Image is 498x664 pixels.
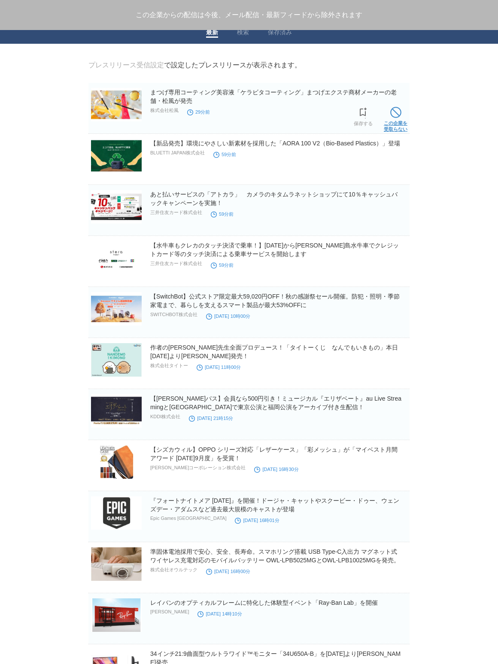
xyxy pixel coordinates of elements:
[150,242,399,257] a: 【水牛車もクレカのタッチ決済で乗車！】[DATE]から[PERSON_NAME]島水牛車でクレジットカード等のタッチ決済による乗車サービスを開始します
[206,314,250,319] time: [DATE] 10時00分
[91,547,142,581] img: 準固体電池採用で安心、安全、長寿命。スマホリング搭載 USB Type-C入出力 マグネット式ワイヤレス充電対応のモバイルバッテリー OWL-LPB5025MGとOWL-LPB10025MGを発売。
[150,107,179,114] p: 株式会社松風
[91,139,142,172] img: 【新品発売】環境にやさしい新素材を採用した「AORA 100 V2（Bio-Based Plastics）」登場
[150,567,197,573] p: 株式会社オウルテック
[268,29,292,38] a: 保存済み
[206,29,218,38] a: 最新
[150,260,202,267] p: 三井住友カード株式会社
[206,569,250,574] time: [DATE] 16時00分
[150,311,197,318] p: SWITCHBOT株式会社
[91,190,142,223] img: あと払いサービスの「アトカラ」 カメラのキタムラネットショップにて10％キャッシュバックキャンペーンを実施！
[211,263,234,268] time: 59分前
[150,140,400,147] a: 【新品発売】環境にやさしい新素材を採用した「AORA 100 V2（Bio-Based Plastics）」登場
[91,496,142,530] img: 『フォートナイトメア 2025』を開催！ドージャ・キャットやスクービー・ドゥー、ウェンズデー・アダムスなど過去最大規模のキャストが登場
[189,416,233,421] time: [DATE] 21時15分
[88,61,164,69] a: プレスリリース受信設定
[150,344,398,359] a: 作者の[PERSON_NAME]先生全面プロデュース！「タイトーくじ なんでもいきもの」本日[DATE]より[PERSON_NAME]発売！
[150,516,226,521] p: Epic Games [GEOGRAPHIC_DATA]
[91,445,142,479] img: 【シズカウィル】OPPO シリーズ対応「レザーケース」「彩メッシュ」が「マイベスト月間アワード 2025年9月度」を受賞！
[150,609,189,614] p: [PERSON_NAME]
[235,518,279,523] time: [DATE] 16時01分
[150,150,205,156] p: BLUETTI JAPAN株式会社
[197,365,241,370] time: [DATE] 11時00分
[150,446,398,462] a: 【シズカウィル】OPPO シリーズ対応「レザーケース」「彩メッシュ」が「マイベスト月間アワード [DATE]9月度」を受賞！
[150,465,246,471] p: [PERSON_NAME]コーポレーション株式会社
[187,109,210,115] time: 29分前
[150,191,398,206] a: あと払いサービスの「アトカラ」 カメラのキタムラネットショップにて10％キャッシュバックキャンペーンを実施！
[150,89,397,104] a: まつげ専用コーティング美容液「ケラビタコーティング」まつげエクステ商材メーカーの老舗・松風が発売
[354,105,373,127] a: 保存する
[211,211,234,217] time: 59分前
[384,105,407,132] a: この企業を受取らない
[150,362,188,369] p: 株式会社タイトー
[197,611,242,616] time: [DATE] 14時10分
[150,395,401,410] a: 【[PERSON_NAME]パス】会員なら500円引き！ミュージカル『エリザベート』au Live Streamingと[GEOGRAPHIC_DATA]で東京公演と福岡公演をアーカイブ付き生配信！
[91,343,142,377] img: 作者のよこみぞゆり先生全面プロデュース！「タイトーくじ なんでもいきもの」本日10月11日(土)より順次発売！
[150,209,202,216] p: 三井住友カード株式会社
[150,599,378,606] a: レイバンのオプティカルフレームに特化した体験型イベント「Ray-Ban Lab」を開催
[88,61,301,70] div: で設定したプレスリリースが表示されます。
[150,413,180,420] p: KDDI株式会社
[91,598,142,632] img: レイバンのオプティカルフレームに特化した体験型イベント「Ray-Ban Lab」を開催
[150,293,400,308] a: 【SwitchBot】公式ストア限定最大59,020円OFF！秋の感謝祭セール開催。防犯・照明・季節家電まで、暮らしを支えるスマート製品が最大53%OFFに
[237,29,249,38] a: 検索
[91,241,142,275] img: 【水牛車もクレカのタッチ決済で乗車！】10月23日から由布島水牛車でクレジットカード等のタッチ決済による乗車サービスを開始します
[91,394,142,428] img: 【Pontaパス】会員なら500円引き！ミュージカル『エリザベート』au Live StreamingとTELASAで東京公演と福岡公演をアーカイブ付き生配信！
[91,292,142,326] img: 【SwitchBot】公式ストア限定最大59,020円OFF！秋の感謝祭セール開催。防犯・照明・季節家電まで、暮らしを支えるスマート製品が最大53%OFFに
[150,548,400,564] a: 準固体電池採用で安心、安全、長寿命。スマホリング搭載 USB Type-C入出力 マグネット式ワイヤレス充電対応のモバイルバッテリー OWL-LPB5025MGとOWL-LPB10025MGを発売。
[91,88,142,121] img: まつげ専用コーティング美容液「ケラビタコーティング」まつげエクステ商材メーカーの老舗・松風が発売
[254,467,298,472] time: [DATE] 16時30分
[213,152,236,157] time: 59分前
[150,497,399,513] a: 『フォートナイトメア [DATE]』を開催！ドージャ・キャットやスクービー・ドゥー、ウェンズデー・アダムスなど過去最大規模のキャストが登場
